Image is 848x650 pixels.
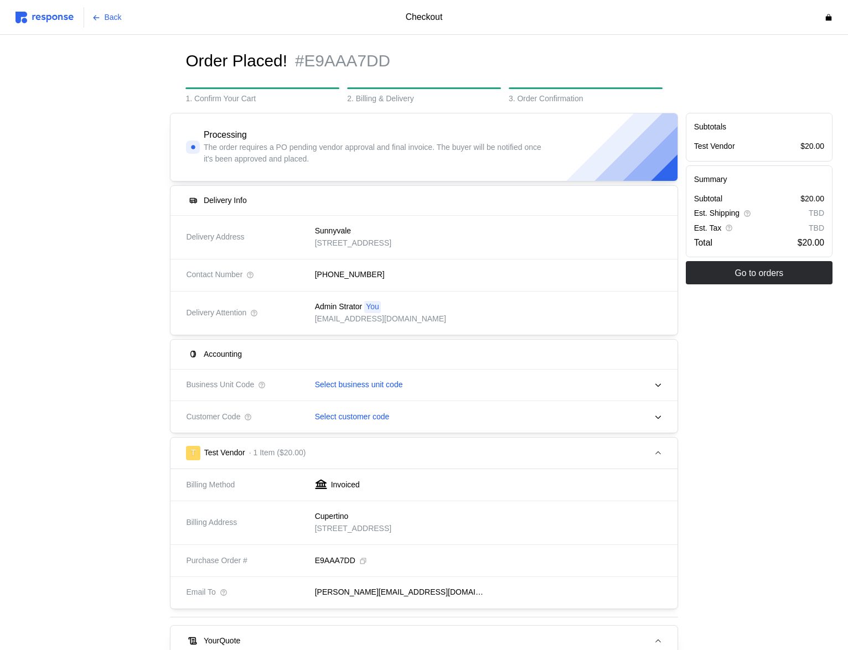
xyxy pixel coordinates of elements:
[694,222,722,235] p: Est. Tax
[295,50,390,72] h1: #E9AAA7DD
[694,207,740,220] p: Est. Shipping
[694,174,824,185] h5: Summary
[105,12,122,24] p: Back
[315,411,390,423] p: Select customer code
[800,193,824,205] p: $20.00
[315,237,391,249] p: [STREET_ADDRESS]
[15,12,74,23] img: svg%3e
[186,555,247,567] span: Purchase Order #
[204,635,240,647] h5: Your Quote
[249,447,306,459] p: · 1 Item ($20.00)
[315,301,363,313] p: Admin Strator
[186,586,215,599] span: Email To
[86,7,128,28] button: Back
[315,511,349,523] p: Cupertino
[694,236,712,249] p: Total
[800,141,824,153] p: $20.00
[809,222,824,235] p: TBD
[186,379,254,391] span: Business Unit Code
[186,231,244,243] span: Delivery Address
[347,93,501,105] p: 2. Billing & Delivery
[170,469,677,609] div: TTest Vendor· 1 Item ($20.00)
[694,141,735,153] p: Test Vendor
[686,261,833,284] button: Go to orders
[315,555,355,567] p: E9AAA7DD
[694,193,722,205] p: Subtotal
[331,479,360,491] p: Invoiced
[186,479,235,491] span: Billing Method
[509,93,663,105] p: 3. Order Confirmation
[186,269,242,281] span: Contact Number
[315,313,446,325] p: [EMAIL_ADDRESS][DOMAIN_NAME]
[170,438,677,469] button: TTest Vendor· 1 Item ($20.00)
[694,121,824,133] h5: Subtotals
[186,517,237,529] span: Billing Address
[315,269,385,281] p: [PHONE_NUMBER]
[809,207,824,220] p: TBD
[798,236,824,249] p: $20.00
[204,142,543,165] p: The order requires a PO pending vendor approval and final invoice. The buyer will be notified onc...
[315,225,351,237] p: Sunnyvale
[204,195,247,206] h5: Delivery Info
[315,586,488,599] p: [PERSON_NAME][EMAIL_ADDRESS][DOMAIN_NAME]
[204,349,242,360] h5: Accounting
[185,93,339,105] p: 1. Confirm Your Cart
[204,129,247,142] h4: Processing
[191,447,196,459] p: T
[315,379,403,391] p: Select business unit code
[406,11,443,24] h4: Checkout
[204,447,245,459] p: Test Vendor
[186,411,240,423] span: Customer Code
[185,50,287,72] h1: Order Placed!
[186,307,246,319] span: Delivery Attention
[315,523,391,535] p: [STREET_ADDRESS]
[366,301,379,313] p: You
[735,266,784,280] p: Go to orders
